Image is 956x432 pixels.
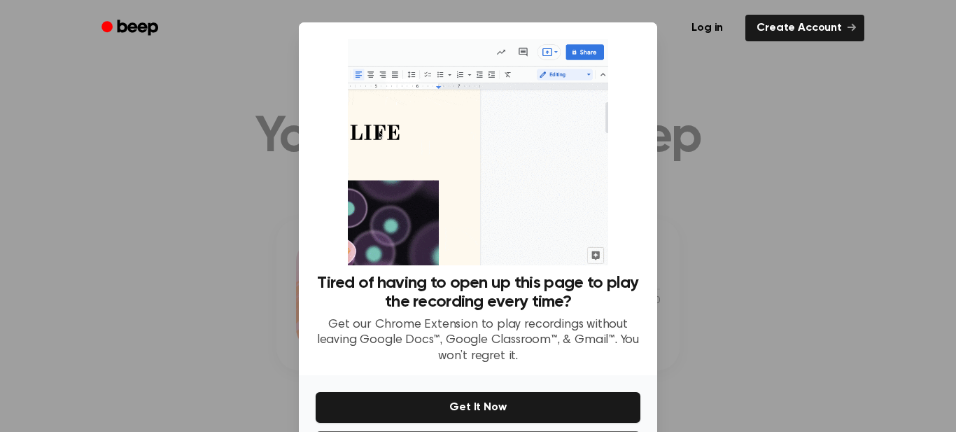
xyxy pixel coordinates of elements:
[92,15,171,42] a: Beep
[316,274,640,312] h3: Tired of having to open up this page to play the recording every time?
[316,317,640,365] p: Get our Chrome Extension to play recordings without leaving Google Docs™, Google Classroom™, & Gm...
[316,392,640,423] button: Get It Now
[745,15,864,41] a: Create Account
[677,12,737,44] a: Log in
[348,39,607,265] img: Beep extension in action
